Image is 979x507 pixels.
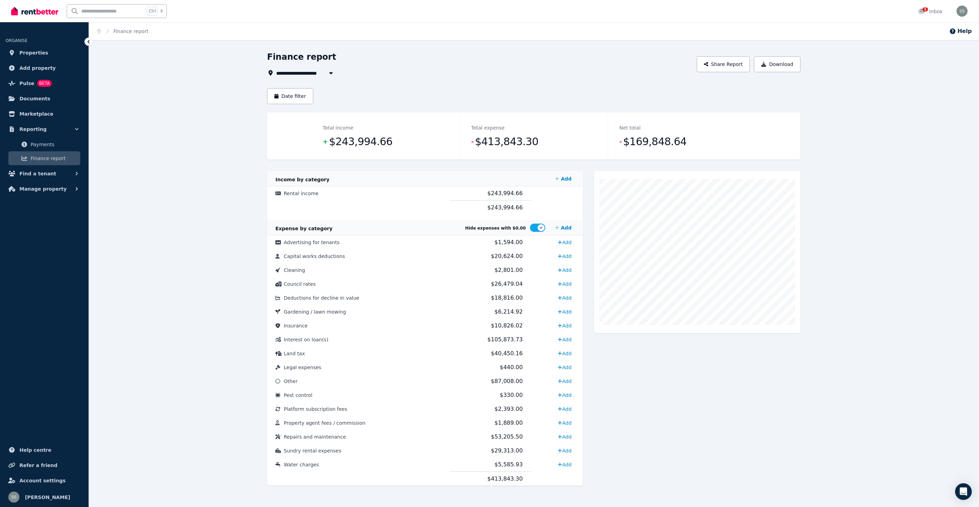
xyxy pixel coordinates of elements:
[6,76,83,90] a: PulseBETA
[555,376,574,387] a: Add
[6,458,83,472] a: Refer a friend
[500,364,523,371] span: $440.00
[284,253,345,259] span: Capital works deductions
[284,420,365,426] span: Property agent fees / commission
[25,493,70,501] span: [PERSON_NAME]
[284,240,340,245] span: Advertising for tenants
[19,110,53,118] span: Marketplace
[323,137,328,147] span: +
[555,459,574,470] a: Add
[487,204,523,211] span: $243,994.66
[495,267,523,273] span: $2,801.00
[6,61,83,75] a: Add property
[487,336,523,343] span: $105,873.73
[955,483,972,500] div: Open Intercom Messenger
[6,107,83,121] a: Marketplace
[552,172,575,186] a: Add
[89,22,157,40] nav: Breadcrumb
[329,135,393,149] span: $243,994.66
[495,406,523,412] span: $2,393.00
[555,237,574,248] a: Add
[555,362,574,373] a: Add
[555,445,574,456] a: Add
[284,191,319,196] span: Rental income
[19,169,56,178] span: Find a tenant
[8,138,80,151] a: Payments
[487,190,523,197] span: $243,994.66
[491,378,523,384] span: $87,008.00
[491,433,523,440] span: $53,205.50
[19,94,50,103] span: Documents
[284,281,316,287] span: Council rates
[555,417,574,429] a: Add
[19,64,56,72] span: Add property
[147,7,158,16] span: Ctrl
[487,475,523,482] span: $413,843.30
[19,79,34,88] span: Pulse
[6,443,83,457] a: Help centre
[555,279,574,290] a: Add
[19,476,66,485] span: Account settings
[284,406,347,412] span: Platform subscription fees
[8,151,80,165] a: Finance report
[284,267,305,273] span: Cleaning
[275,177,330,182] span: Income by category
[555,292,574,304] a: Add
[267,88,313,104] button: Date filter
[465,226,526,231] span: Hide expenses with $0.00
[555,320,574,331] a: Add
[555,390,574,401] a: Add
[471,137,474,147] span: -
[491,281,523,287] span: $26,479.04
[697,56,750,72] button: Share Report
[6,92,83,106] a: Documents
[6,167,83,181] button: Find a tenant
[949,27,972,35] button: Help
[555,431,574,442] a: Add
[555,334,574,345] a: Add
[475,135,538,149] span: $413,843.30
[11,6,58,16] img: RentBetter
[495,419,523,426] span: $1,889.00
[491,350,523,357] span: $40,450.16
[6,38,27,43] span: ORGANISE
[495,308,523,315] span: $6,214.92
[323,124,353,132] dt: Total income
[284,365,321,370] span: Legal expenses
[491,447,523,454] span: $29,313.00
[552,221,575,235] a: Add
[284,351,305,356] span: Land tax
[555,404,574,415] a: Add
[6,122,83,136] button: Reporting
[284,323,308,329] span: Insurance
[161,8,163,14] span: k
[19,446,51,454] span: Help centre
[495,239,523,246] span: $1,594.00
[19,125,47,133] span: Reporting
[31,140,77,149] span: Payments
[555,251,574,262] a: Add
[267,51,336,63] h1: Finance report
[284,379,298,384] span: Other
[284,337,328,342] span: Interest on loan(s)
[284,392,312,398] span: Pest control
[8,492,19,503] img: Shiva Sapkota
[500,392,523,398] span: $330.00
[284,309,346,315] span: Gardening / lawn mowing
[623,135,687,149] span: $169,848.64
[555,348,574,359] a: Add
[284,462,319,467] span: Water charges
[19,185,67,193] span: Manage property
[19,461,57,469] span: Refer a friend
[471,124,505,132] dt: Total expense
[31,154,77,163] span: Finance report
[491,294,523,301] span: $18,816.00
[923,7,928,11] span: 1
[19,49,48,57] span: Properties
[284,434,346,440] span: Repairs and maintenance
[754,56,801,72] button: Download
[6,182,83,196] button: Manage property
[275,226,332,231] span: Expense by category
[555,265,574,276] a: Add
[284,295,359,301] span: Deductions for decline in value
